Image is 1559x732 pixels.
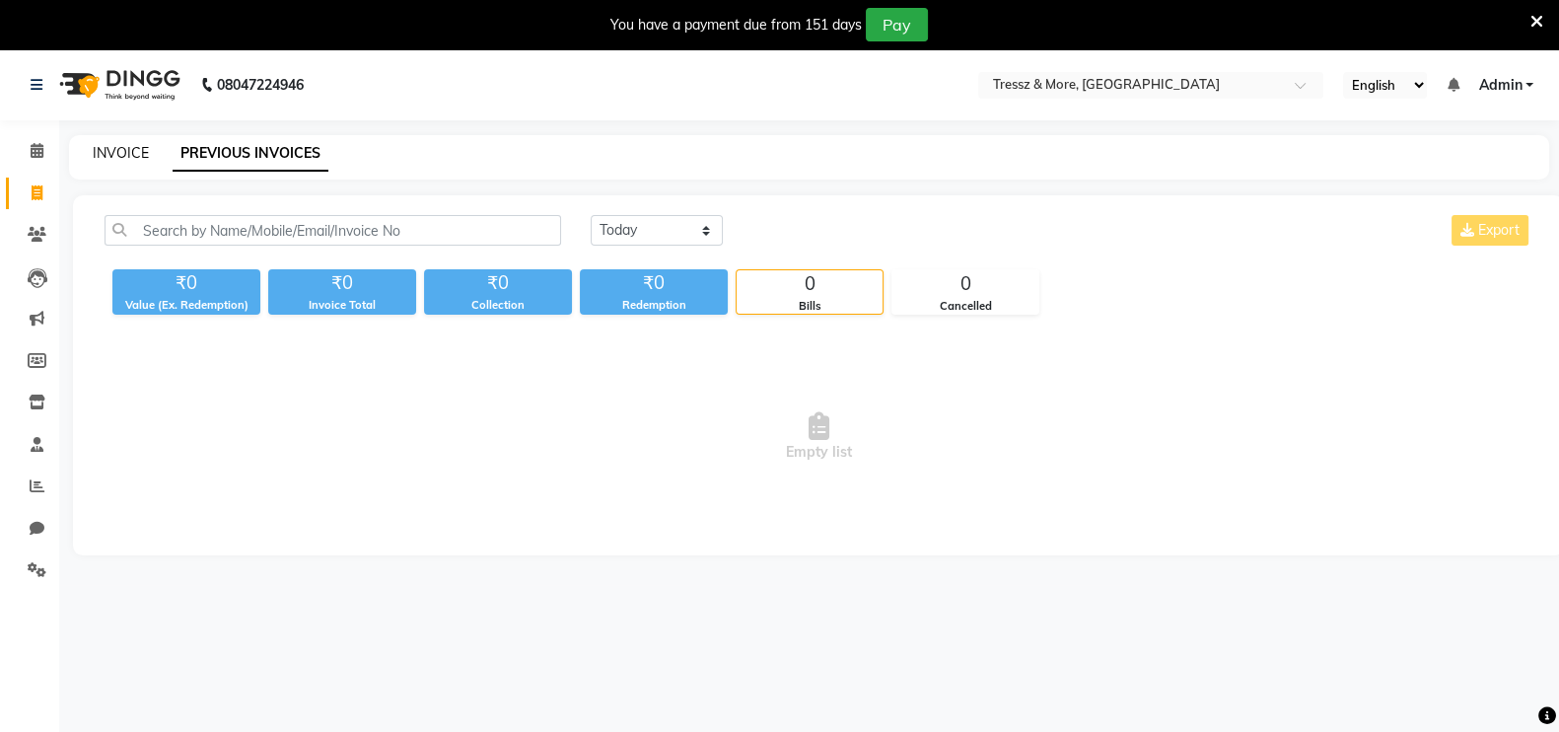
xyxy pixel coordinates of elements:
b: 08047224946 [217,57,304,112]
button: Pay [866,8,928,41]
div: Value (Ex. Redemption) [112,297,260,314]
span: Empty list [105,338,1532,536]
div: Cancelled [892,298,1038,315]
div: Collection [424,297,572,314]
div: You have a payment due from 151 days [610,15,862,36]
div: ₹0 [580,269,728,297]
span: Admin [1478,75,1522,96]
div: ₹0 [268,269,416,297]
a: PREVIOUS INVOICES [173,136,328,172]
a: INVOICE [93,144,149,162]
div: Bills [737,298,883,315]
div: Redemption [580,297,728,314]
img: logo [50,57,185,112]
div: 0 [737,270,883,298]
div: 0 [892,270,1038,298]
div: ₹0 [112,269,260,297]
div: Invoice Total [268,297,416,314]
input: Search by Name/Mobile/Email/Invoice No [105,215,561,246]
div: ₹0 [424,269,572,297]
